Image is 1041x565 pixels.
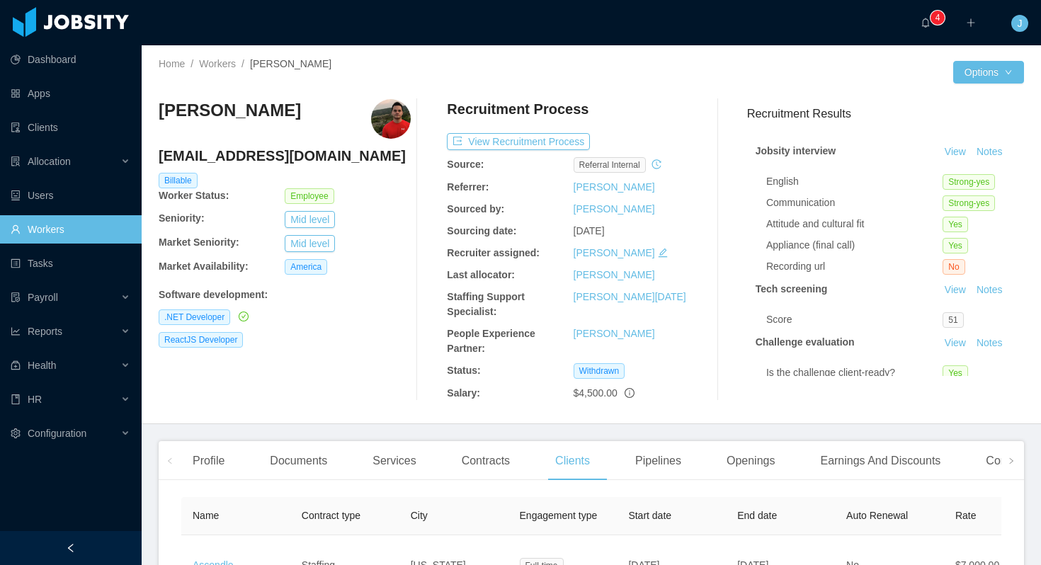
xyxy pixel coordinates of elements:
div: Appliance (final call) [766,238,943,253]
span: Billable [159,173,198,188]
span: End date [737,510,777,521]
span: Engagement type [520,510,598,521]
i: icon: history [652,159,661,169]
b: People Experience Partner: [447,328,535,354]
a: icon: profileTasks [11,249,130,278]
b: Recruiter assigned: [447,247,540,258]
h3: Recruitment Results [747,105,1024,122]
div: English [766,174,943,189]
span: HR [28,394,42,405]
h3: [PERSON_NAME] [159,99,301,122]
b: Software development : [159,289,268,300]
b: Sourcing date: [447,225,516,236]
strong: Challenge evaluation [756,336,855,348]
b: Sourced by: [447,203,504,215]
i: icon: medicine-box [11,360,21,370]
b: Salary: [447,387,480,399]
span: Strong-yes [943,195,995,211]
a: icon: appstoreApps [11,79,130,108]
span: Health [28,360,56,371]
i: icon: line-chart [11,326,21,336]
b: Market Seniority: [159,236,239,248]
i: icon: plus [966,18,976,28]
div: Contracts [450,441,521,481]
a: [PERSON_NAME][DATE] [574,291,686,302]
div: Communication [766,195,943,210]
div: Documents [258,441,339,481]
button: Mid level [285,211,335,228]
strong: Jobsity interview [756,145,836,156]
a: View [940,284,971,295]
span: Rate [955,510,977,521]
a: icon: userWorkers [11,215,130,244]
span: [DATE] [574,225,605,236]
a: [PERSON_NAME] [574,269,655,280]
span: America [285,259,327,275]
button: icon: exportView Recruitment Process [447,133,590,150]
h4: Recruitment Process [447,99,588,119]
span: Reports [28,326,62,337]
b: Last allocator: [447,269,515,280]
span: J [1018,15,1023,32]
div: Services [361,441,427,481]
span: Employee [285,188,334,204]
button: Notes [971,144,1008,161]
a: View [940,146,971,157]
span: Start date [628,510,671,521]
span: .NET Developer [159,309,230,325]
a: Home [159,58,185,69]
i: icon: right [1008,457,1015,464]
span: / [241,58,244,69]
div: Score [766,312,943,327]
div: Openings [715,441,787,481]
span: City [411,510,428,521]
div: Pipelines [624,441,693,481]
span: No [943,259,965,275]
img: 73a2fc49-a118-48bd-ac1b-50411a46aa98_66685c6b34421-400w.png [371,99,411,139]
div: Clients [544,441,601,481]
button: Optionsicon: down [953,61,1024,84]
b: Staffing Support Specialist: [447,291,525,317]
b: Status: [447,365,480,376]
a: Workers [199,58,236,69]
b: Source: [447,159,484,170]
span: Configuration [28,428,86,439]
i: icon: solution [11,156,21,166]
span: Auto Renewal [846,510,908,521]
p: 4 [935,11,940,25]
b: Seniority: [159,212,205,224]
div: Profile [181,441,236,481]
a: [PERSON_NAME] [574,203,655,215]
a: [PERSON_NAME] [574,328,655,339]
span: info-circle [625,388,635,398]
span: Name [193,510,219,521]
i: icon: left [166,457,173,464]
span: Allocation [28,156,71,167]
div: Earnings And Discounts [809,441,952,481]
a: [PERSON_NAME] [574,181,655,193]
b: Referrer: [447,181,489,193]
a: icon: check-circle [236,311,249,322]
a: icon: robotUsers [11,181,130,210]
div: Is the challenge client-ready? [766,365,943,380]
span: Yes [943,365,968,381]
a: View [940,337,971,348]
a: icon: pie-chartDashboard [11,45,130,74]
span: $4,500.00 [574,387,618,399]
span: Referral internal [574,157,646,173]
span: Strong-yes [943,174,995,190]
div: Attitude and cultural fit [766,217,943,232]
span: / [190,58,193,69]
i: icon: setting [11,428,21,438]
b: Market Availability: [159,261,249,272]
i: icon: edit [658,248,668,258]
i: icon: file-protect [11,292,21,302]
span: ReactJS Developer [159,332,243,348]
span: Yes [943,217,968,232]
sup: 4 [931,11,945,25]
i: icon: check-circle [239,312,249,321]
a: [PERSON_NAME] [574,247,655,258]
i: icon: book [11,394,21,404]
a: icon: auditClients [11,113,130,142]
div: Recording url [766,259,943,274]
